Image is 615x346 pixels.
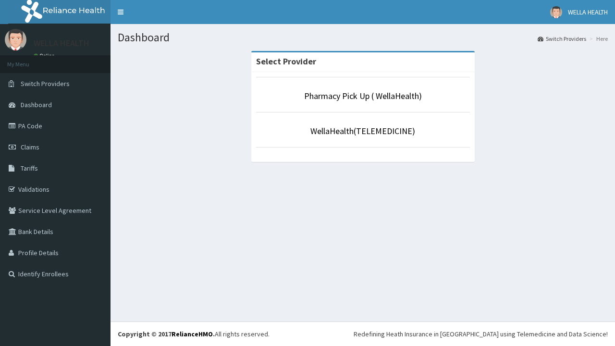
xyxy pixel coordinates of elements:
img: User Image [5,29,26,50]
h1: Dashboard [118,31,608,44]
span: Tariffs [21,164,38,173]
a: Pharmacy Pick Up ( WellaHealth) [304,90,422,101]
footer: All rights reserved. [111,321,615,346]
span: WELLA HEALTH [568,8,608,16]
span: Dashboard [21,100,52,109]
a: Switch Providers [538,35,586,43]
strong: Copyright © 2017 . [118,330,215,338]
a: RelianceHMO [172,330,213,338]
img: User Image [550,6,562,18]
p: WELLA HEALTH [34,39,89,48]
a: Online [34,52,57,59]
li: Here [587,35,608,43]
span: Claims [21,143,39,151]
span: Switch Providers [21,79,70,88]
strong: Select Provider [256,56,316,67]
div: Redefining Heath Insurance in [GEOGRAPHIC_DATA] using Telemedicine and Data Science! [354,329,608,339]
a: WellaHealth(TELEMEDICINE) [310,125,415,136]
